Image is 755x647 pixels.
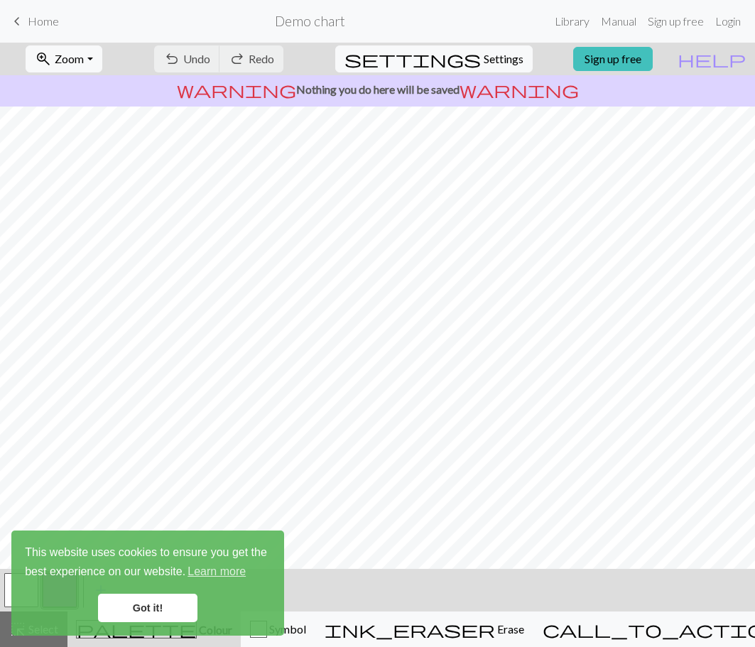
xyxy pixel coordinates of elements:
[28,14,59,28] span: Home
[11,531,284,636] div: cookieconsent
[549,7,595,36] a: Library
[344,50,481,67] i: Settings
[460,80,579,99] span: warning
[26,45,102,72] button: Zoom
[678,49,746,69] span: help
[484,50,523,67] span: Settings
[9,619,26,639] span: highlight_alt
[185,561,248,582] a: learn more about cookies
[710,7,746,36] a: Login
[315,611,533,647] button: Erase
[9,11,26,31] span: keyboard_arrow_left
[573,47,653,71] a: Sign up free
[642,7,710,36] a: Sign up free
[325,619,495,639] span: ink_eraser
[495,622,524,636] span: Erase
[35,49,52,69] span: zoom_in
[344,49,481,69] span: settings
[6,81,749,98] p: Nothing you do here will be saved
[177,80,296,99] span: warning
[98,594,197,622] a: dismiss cookie message
[9,9,59,33] a: Home
[335,45,533,72] button: SettingsSettings
[55,52,84,65] span: Zoom
[25,544,271,582] span: This website uses cookies to ensure you get the best experience on our website.
[267,622,306,636] span: Symbol
[595,7,642,36] a: Manual
[275,13,345,29] h2: Demo chart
